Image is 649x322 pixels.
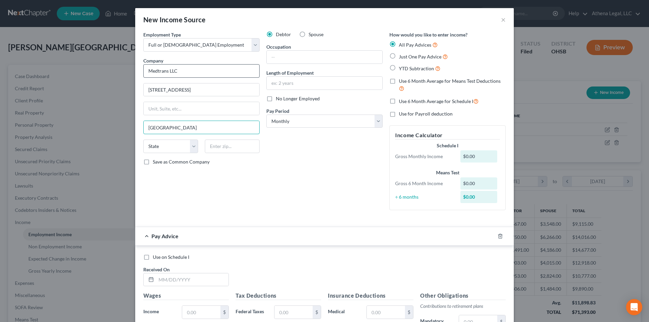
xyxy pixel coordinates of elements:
[399,111,453,117] span: Use for Payroll deduction
[420,303,506,309] p: Contributions to retirement plans
[143,267,170,272] span: Received On
[143,58,163,64] span: Company
[267,51,382,64] input: --
[143,292,229,300] h5: Wages
[144,83,259,96] input: Enter address...
[144,102,259,115] input: Unit, Suite, etc...
[392,153,457,160] div: Gross Monthly Income
[267,77,382,90] input: ex: 2 years
[399,98,473,104] span: Use 6 Month Average for Schedule I
[395,169,500,176] div: Means Test
[392,180,457,187] div: Gross 6 Month Income
[313,306,321,319] div: $
[156,273,229,286] input: MM/DD/YYYY
[395,131,500,140] h5: Income Calculator
[399,42,431,48] span: All Pay Advices
[309,31,323,37] span: Spouse
[220,306,229,319] div: $
[420,292,506,300] h5: Other Obligations
[236,292,321,300] h5: Tax Deductions
[232,305,271,319] label: Federal Taxes
[205,140,260,153] input: Enter zip...
[405,306,413,319] div: $
[274,306,313,319] input: 0.00
[143,15,206,24] div: New Income Source
[324,305,363,319] label: Medical
[399,66,434,71] span: YTD Subtraction
[276,96,320,101] span: No Longer Employed
[389,31,467,38] label: How would you like to enter income?
[395,142,500,149] div: Schedule I
[151,233,178,239] span: Pay Advice
[153,254,189,260] span: Use on Schedule I
[399,78,501,84] span: Use 6 Month Average for Means Test Deductions
[143,308,159,314] span: Income
[266,108,289,114] span: Pay Period
[399,54,441,59] span: Just One Pay Advice
[143,32,181,38] span: Employment Type
[144,121,259,134] input: Enter city...
[276,31,291,37] span: Debtor
[182,306,220,319] input: 0.00
[367,306,405,319] input: 0.00
[266,69,314,76] label: Length of Employment
[143,64,260,78] input: Search company by name...
[460,177,498,190] div: $0.00
[501,16,506,24] button: ×
[460,191,498,203] div: $0.00
[328,292,413,300] h5: Insurance Deductions
[460,150,498,163] div: $0.00
[153,159,210,165] span: Save as Common Company
[266,43,291,50] label: Occupation
[626,299,642,315] div: Open Intercom Messenger
[392,194,457,200] div: ÷ 6 months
